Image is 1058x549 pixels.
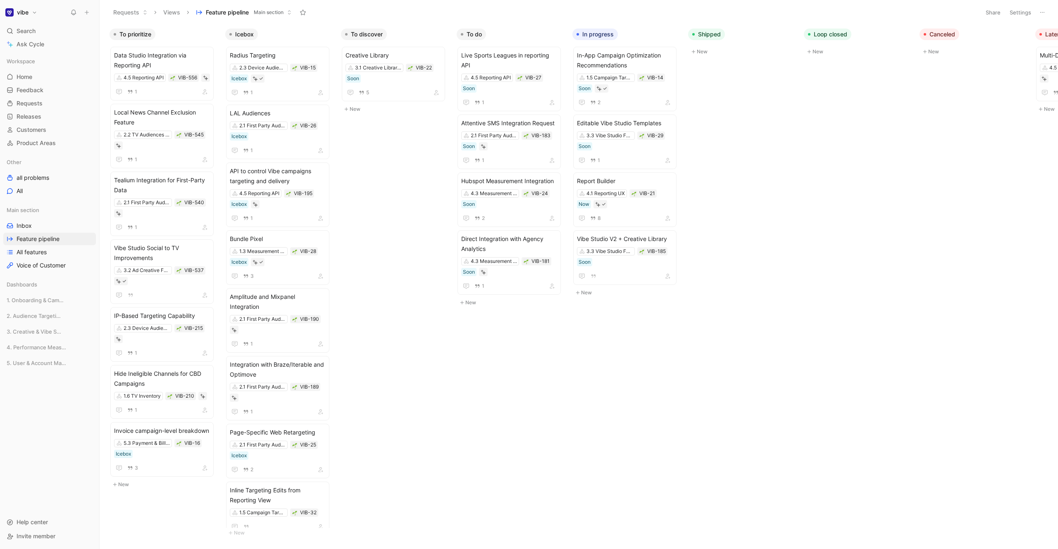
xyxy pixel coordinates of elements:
[517,75,523,81] button: 🌱
[589,214,603,223] button: 8
[167,393,173,399] div: 🌱
[3,97,96,110] a: Requests
[473,214,486,223] button: 2
[286,191,291,196] button: 🌱
[586,247,633,255] div: 3.3 Vibe Studio Feedback
[579,142,591,150] div: Soon
[639,76,644,81] img: 🌱
[457,29,486,40] button: To do
[531,189,548,198] div: VIB-24
[463,142,475,150] div: Soon
[482,284,484,289] span: 1
[292,248,298,254] div: 🌱
[463,200,475,208] div: Soon
[463,268,475,276] div: Soon
[598,158,600,163] span: 1
[639,189,655,198] div: VIB-21
[241,88,255,97] button: 1
[589,156,602,165] button: 1
[407,65,413,71] button: 🌱
[461,50,557,70] span: Live Sports Leagues in reporting API
[461,176,557,186] span: Hubspot Measurement Integration
[206,8,249,17] span: Feature pipeline
[7,312,62,320] span: 2. Audience Targeting
[292,124,297,129] img: 🌱
[184,324,203,332] div: VIB-215
[17,112,41,121] span: Releases
[135,408,137,413] span: 1
[920,47,1029,57] button: New
[3,204,96,216] div: Main section
[17,126,46,134] span: Customers
[126,155,139,164] button: 1
[226,105,329,159] a: LAL Audiences2.1 First Party Audiences (web audiences, crm or cdp integrations)Icebox1
[135,225,137,230] span: 1
[126,406,139,415] button: 1
[573,172,677,227] a: Report Builder4.1 Reporting UXNow8
[572,288,682,298] button: New
[523,191,529,196] div: 🌱
[929,30,955,38] span: Canceled
[292,65,298,71] div: 🌱
[239,315,286,323] div: 2.1 First Party Audiences (web audiences, crm or cdp integrations)
[114,175,210,195] span: Tealium Integration for First-Party Data
[114,50,210,70] span: Data Studio Integration via Reporting API
[3,156,96,168] div: Other
[241,339,255,348] button: 1
[124,439,170,447] div: 5.3 Payment & Billing
[3,357,96,372] div: 5. User & Account Management Experience
[110,365,214,419] a: Hide Ineligible Channels for CBD Campaigns1.6 TV Inventory1
[586,189,625,198] div: 4.1 Reporting UX
[531,257,550,265] div: VIB-181
[408,66,413,71] img: 🌱
[3,310,96,322] div: 2. Audience Targeting
[3,185,96,197] a: All
[804,29,851,40] button: Loop closed
[126,348,139,358] button: 1
[3,294,96,309] div: 1. Onboarding & Campaign Setup
[458,172,561,227] a: Hubspot Measurement Integration4.3 Measurement IntegrationSoon2
[631,191,637,196] button: 🌱
[3,341,96,353] div: 4. Performance Measurement & Insights
[292,123,298,129] button: 🌱
[124,392,161,400] div: 1.6 TV Inventory
[250,90,253,95] span: 1
[292,384,298,390] button: 🌱
[577,234,673,244] span: Vibe Studio V2 + Creative Library
[292,443,297,448] img: 🌱
[457,298,566,308] button: New
[184,198,204,207] div: VIB-540
[586,74,633,82] div: 1.5 Campaign Targeting Setup
[300,247,316,255] div: VIB-28
[531,131,550,140] div: VIB-183
[176,268,181,273] img: 🌱
[341,104,450,114] button: New
[110,47,214,100] a: Data Studio Integration via Reporting API4.5 Reporting API1
[167,394,172,399] img: 🌱
[3,278,96,293] div: Dashboards
[241,272,255,281] button: 3
[241,146,255,155] button: 1
[647,247,666,255] div: VIB-185
[7,359,69,367] span: 5. User & Account Management Experience
[124,74,164,82] div: 4.5 Reporting API
[3,259,96,272] a: Voice of Customer
[231,258,247,266] div: Icebox
[178,74,197,82] div: VIB-556
[639,134,644,138] img: 🌱
[226,288,329,353] a: Amplitude and Mixpanel Integration2.1 First Party Audiences (web audiences, crm or cdp integratio...
[292,316,298,322] button: 🌱
[639,248,645,254] button: 🌱
[577,50,673,70] span: In-App Campaign Optimization Recommendations
[698,30,721,38] span: Shipped
[3,7,39,18] button: vibevibe
[292,442,298,448] button: 🌱
[135,89,137,94] span: 1
[471,131,517,140] div: 2.1 First Party Audiences (web audiences, crm or cdp integrations)
[631,191,636,196] img: 🌱
[573,230,677,285] a: Vibe Studio V2 + Creative Library3.3 Vibe Studio FeedbackSoon
[1006,7,1035,18] button: Settings
[3,294,96,306] div: 1. Onboarding & Campaign Setup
